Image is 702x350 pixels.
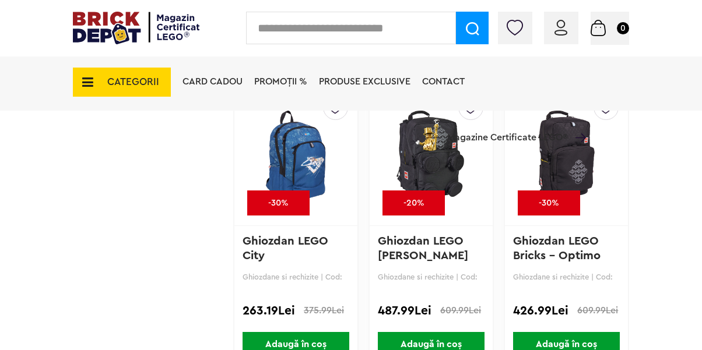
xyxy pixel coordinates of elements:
[440,306,481,315] span: 609.99Lei
[513,235,604,276] a: Ghiozdan LEGO Bricks - Optimo Plus
[513,305,568,317] span: 426.99Lei
[304,306,344,315] span: 375.99Lei
[447,116,568,143] span: Magazine Certificate LEGO®
[107,77,159,87] span: CATEGORII
[384,74,478,237] img: Ghiozdan LEGO Bricks - Petersen
[319,77,410,86] a: Produse exclusive
[243,305,295,317] span: 263.19Lei
[243,273,349,281] p: Ghiozdane si rechizite | Cod: 20236-2505
[520,74,613,237] img: Ghiozdan LEGO Bricks - Optimo Plus
[378,235,468,261] a: Ghiozdan LEGO [PERSON_NAME]
[182,77,243,86] a: Card Cadou
[382,190,445,215] div: -20%
[513,273,620,281] p: Ghiozdane si rechizite | Cod: 20238-2511
[577,306,618,315] span: 609.99Lei
[617,22,629,34] small: 0
[422,77,465,86] a: Contact
[378,273,485,281] p: Ghiozdane si rechizite | Cod: 20209-2511
[249,74,343,237] img: Ghiozdan LEGO City
[243,235,332,261] a: Ghiozdan LEGO City
[518,190,580,215] div: -30%
[568,118,586,128] a: Magazine Certificate LEGO®
[247,190,310,215] div: -30%
[378,305,431,317] span: 487.99Lei
[254,77,307,86] a: PROMOȚII %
